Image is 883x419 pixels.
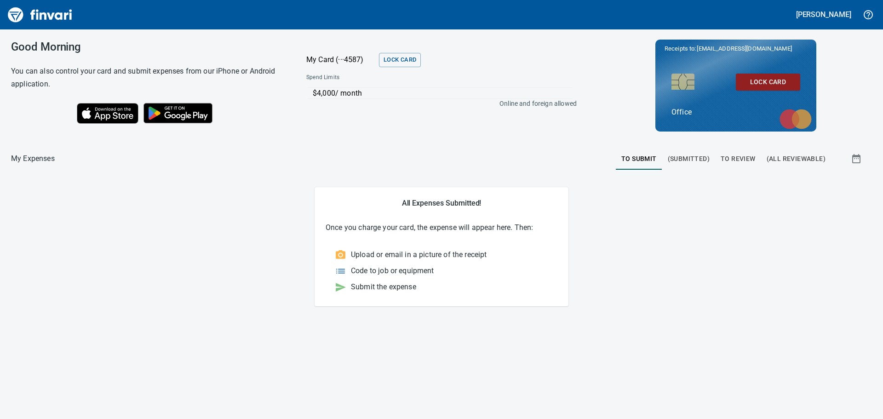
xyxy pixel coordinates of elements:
[621,153,657,165] span: To Submit
[11,40,283,53] h3: Good Morning
[696,44,792,53] span: [EMAIL_ADDRESS][DOMAIN_NAME]
[11,153,55,164] p: My Expenses
[379,53,421,67] button: Lock Card
[11,65,283,91] h6: You can also control your card and submit expenses from our iPhone or Android application.
[796,10,851,19] h5: [PERSON_NAME]
[306,54,375,65] p: My Card (···4587)
[351,265,434,276] p: Code to job or equipment
[668,153,710,165] span: (Submitted)
[721,153,756,165] span: To Review
[11,153,55,164] nav: breadcrumb
[351,249,487,260] p: Upload or email in a picture of the receipt
[138,98,218,128] img: Get it on Google Play
[299,99,577,108] p: Online and foreign allowed
[843,148,872,170] button: Show transactions within a particular date range
[384,55,416,65] span: Lock Card
[306,73,457,82] span: Spend Limits
[6,4,75,26] img: Finvari
[767,153,826,165] span: (All Reviewable)
[736,74,800,91] button: Lock Card
[665,44,807,53] p: Receipts to:
[794,7,854,22] button: [PERSON_NAME]
[671,107,800,118] p: Office
[775,104,816,134] img: mastercard.svg
[326,222,557,233] p: Once you charge your card, the expense will appear here. Then:
[351,281,416,293] p: Submit the expense
[77,103,138,124] img: Download on the App Store
[326,198,557,208] h5: All Expenses Submitted!
[743,76,793,88] span: Lock Card
[313,88,572,99] p: $4,000 / month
